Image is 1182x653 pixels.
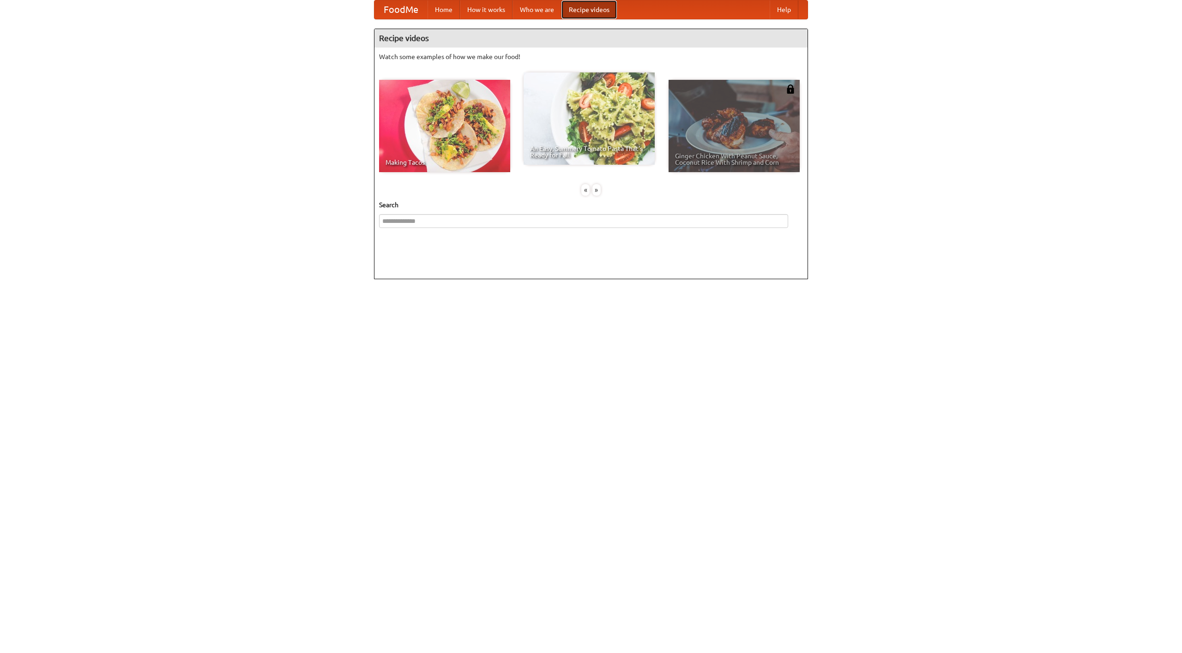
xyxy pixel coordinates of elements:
a: Who we are [513,0,561,19]
a: Making Tacos [379,80,510,172]
div: « [581,184,590,196]
a: How it works [460,0,513,19]
a: FoodMe [374,0,428,19]
a: An Easy, Summery Tomato Pasta That's Ready for Fall [524,72,655,165]
a: Help [770,0,798,19]
a: Home [428,0,460,19]
a: Recipe videos [561,0,617,19]
div: » [592,184,601,196]
p: Watch some examples of how we make our food! [379,52,803,61]
span: An Easy, Summery Tomato Pasta That's Ready for Fall [530,145,648,158]
h4: Recipe videos [374,29,808,48]
h5: Search [379,200,803,210]
img: 483408.png [786,84,795,94]
span: Making Tacos [386,159,504,166]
